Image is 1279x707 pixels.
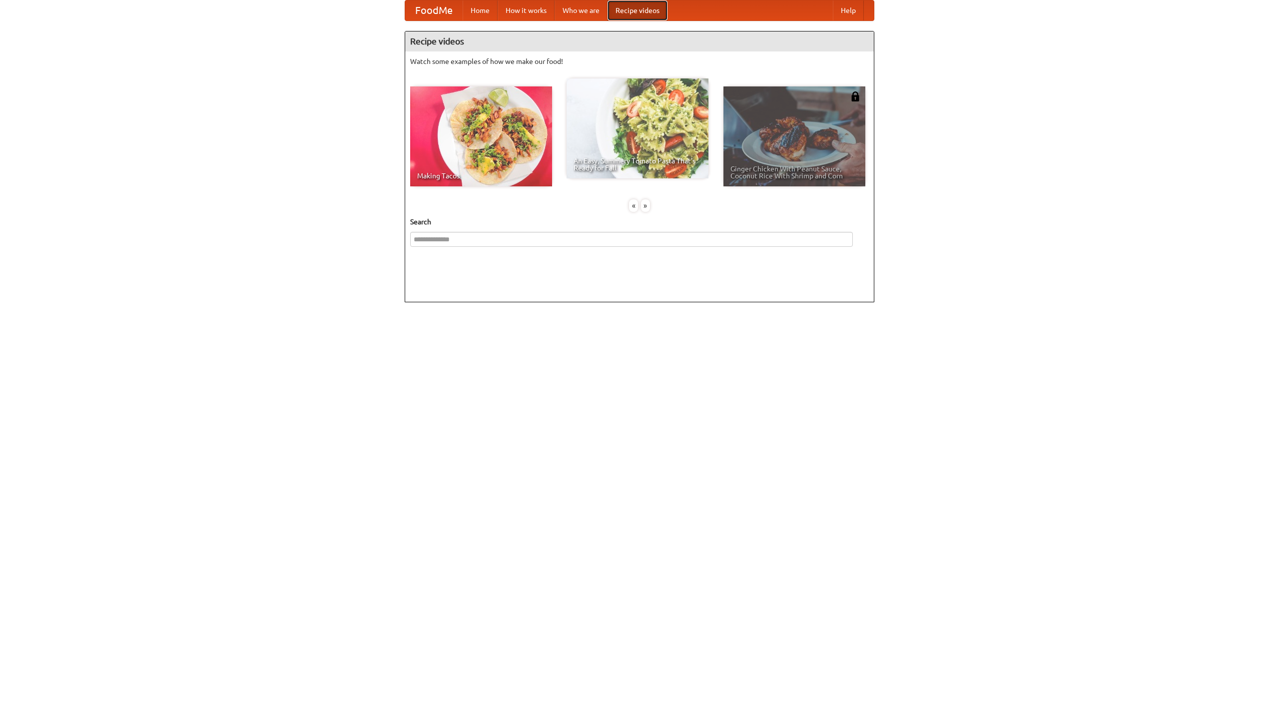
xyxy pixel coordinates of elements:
a: How it works [498,0,555,20]
div: « [629,199,638,212]
span: An Easy, Summery Tomato Pasta That's Ready for Fall [574,157,701,171]
a: Who we are [555,0,608,20]
h4: Recipe videos [405,31,874,51]
a: FoodMe [405,0,463,20]
p: Watch some examples of how we make our food! [410,56,869,66]
a: Recipe videos [608,0,667,20]
a: Help [833,0,864,20]
a: An Easy, Summery Tomato Pasta That's Ready for Fall [567,78,708,178]
h5: Search [410,217,869,227]
a: Making Tacos [410,86,552,186]
div: » [641,199,650,212]
span: Making Tacos [417,172,545,179]
img: 483408.png [850,91,860,101]
a: Home [463,0,498,20]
